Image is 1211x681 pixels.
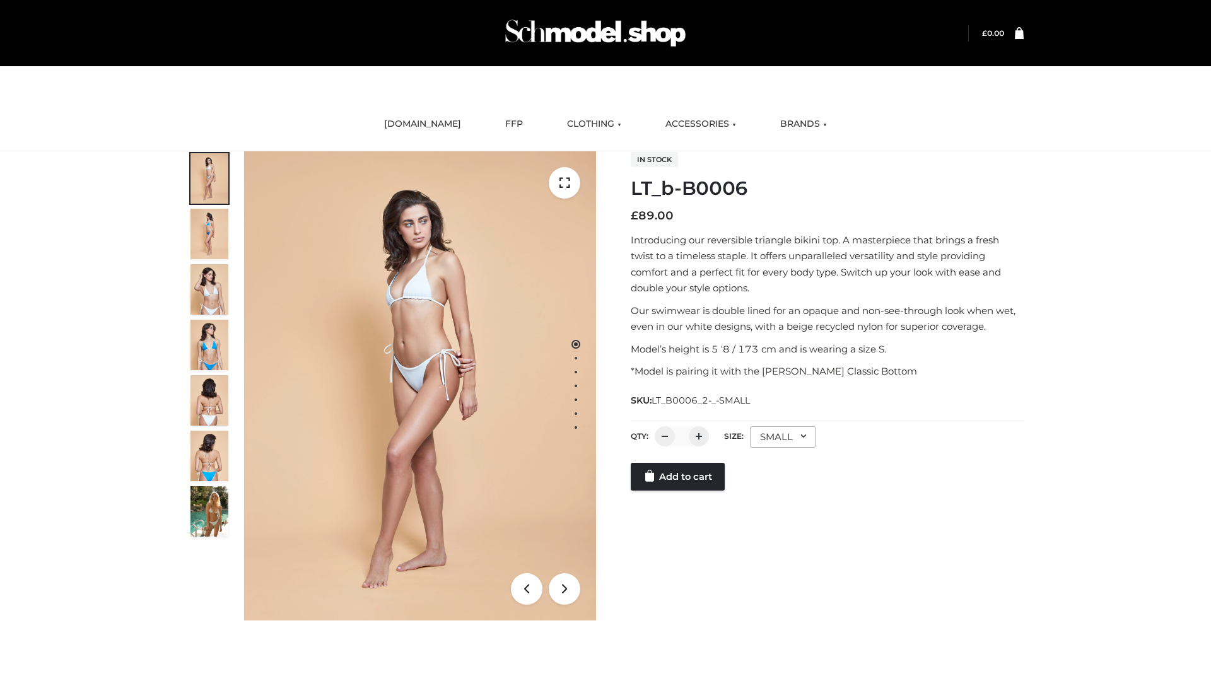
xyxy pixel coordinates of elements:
a: [DOMAIN_NAME] [375,110,471,138]
a: ACCESSORIES [656,110,746,138]
img: ArielClassicBikiniTop_CloudNine_AzureSky_OW114ECO_1 [244,151,596,620]
a: CLOTHING [558,110,631,138]
span: LT_B0006_2-_-SMALL [652,395,750,406]
label: QTY: [631,431,648,441]
p: *Model is pairing it with the [PERSON_NAME] Classic Bottom [631,363,1024,380]
a: BRANDS [771,110,836,138]
a: Add to cart [631,463,725,491]
p: Model’s height is 5 ‘8 / 173 cm and is wearing a size S. [631,341,1024,358]
p: Our swimwear is double lined for an opaque and non-see-through look when wet, even in our white d... [631,303,1024,335]
label: Size: [724,431,744,441]
img: ArielClassicBikiniTop_CloudNine_AzureSky_OW114ECO_7-scaled.jpg [190,375,228,426]
img: ArielClassicBikiniTop_CloudNine_AzureSky_OW114ECO_2-scaled.jpg [190,209,228,259]
img: ArielClassicBikiniTop_CloudNine_AzureSky_OW114ECO_1-scaled.jpg [190,153,228,204]
p: Introducing our reversible triangle bikini top. A masterpiece that brings a fresh twist to a time... [631,232,1024,296]
span: SKU: [631,393,751,408]
a: £0.00 [982,28,1004,38]
span: £ [982,28,987,38]
bdi: 89.00 [631,209,674,223]
img: Arieltop_CloudNine_AzureSky2.jpg [190,486,228,537]
a: FFP [496,110,532,138]
img: ArielClassicBikiniTop_CloudNine_AzureSky_OW114ECO_8-scaled.jpg [190,431,228,481]
img: Schmodel Admin 964 [501,8,690,58]
bdi: 0.00 [982,28,1004,38]
img: ArielClassicBikiniTop_CloudNine_AzureSky_OW114ECO_3-scaled.jpg [190,264,228,315]
span: £ [631,209,638,223]
div: SMALL [750,426,816,448]
h1: LT_b-B0006 [631,177,1024,200]
img: ArielClassicBikiniTop_CloudNine_AzureSky_OW114ECO_4-scaled.jpg [190,320,228,370]
span: In stock [631,152,678,167]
